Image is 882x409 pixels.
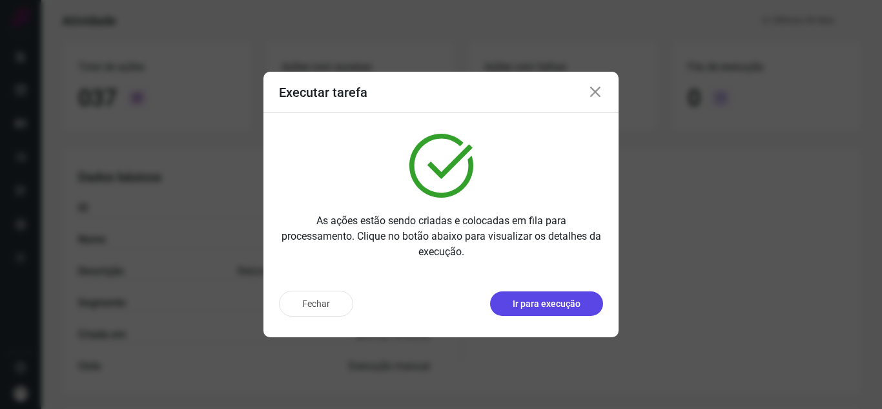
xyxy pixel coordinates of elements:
p: Ir para execução [513,297,580,311]
h3: Executar tarefa [279,85,367,100]
button: Fechar [279,291,353,317]
p: As ações estão sendo criadas e colocadas em fila para processamento. Clique no botão abaixo para ... [279,213,603,260]
img: verified.svg [409,134,473,198]
button: Ir para execução [490,291,603,316]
